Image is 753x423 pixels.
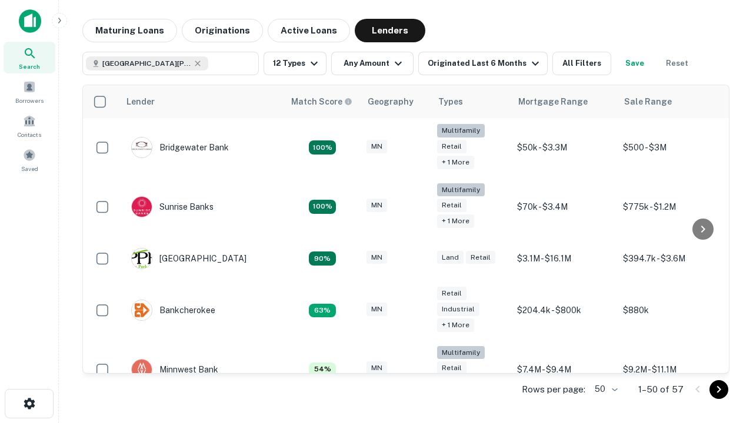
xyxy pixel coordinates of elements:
[437,214,474,228] div: + 1 more
[616,52,654,75] button: Save your search to get updates of matches that match your search criteria.
[437,140,467,153] div: Retail
[518,95,588,109] div: Mortgage Range
[511,340,617,399] td: $7.4M - $9.4M
[617,118,723,177] td: $500 - $3M
[82,19,177,42] button: Maturing Loans
[694,291,753,348] iframe: Chat Widget
[4,42,55,73] a: Search
[368,95,414,109] div: Geography
[331,52,414,75] button: Any Amount
[437,303,479,316] div: Industrial
[638,382,684,397] p: 1–50 of 57
[511,281,617,340] td: $204.4k - $800k
[19,9,41,33] img: capitalize-icon.png
[437,199,467,212] div: Retail
[131,248,246,269] div: [GEOGRAPHIC_DATA]
[131,137,229,158] div: Bridgewater Bank
[309,362,336,377] div: Matching Properties: 6, hasApolloMatch: undefined
[617,85,723,118] th: Sale Range
[437,183,485,197] div: Multifamily
[617,177,723,237] td: $775k - $1.2M
[355,19,425,42] button: Lenders
[437,124,485,137] div: Multifamily
[132,360,152,380] img: picture
[522,382,585,397] p: Rows per page:
[366,251,387,264] div: MN
[437,346,485,360] div: Multifamily
[268,19,350,42] button: Active Loans
[437,361,467,375] div: Retail
[437,156,474,169] div: + 1 more
[15,96,44,105] span: Borrowers
[126,95,155,109] div: Lender
[366,303,387,316] div: MN
[366,199,387,212] div: MN
[309,304,336,318] div: Matching Properties: 7, hasApolloMatch: undefined
[511,236,617,281] td: $3.1M - $16.1M
[437,287,467,300] div: Retail
[552,52,611,75] button: All Filters
[132,249,152,268] img: picture
[132,197,152,217] img: picture
[431,85,511,118] th: Types
[709,380,728,399] button: Go to next page
[428,56,542,70] div: Originated Last 6 Months
[617,281,723,340] td: $880k
[102,58,191,69] span: [GEOGRAPHIC_DATA][PERSON_NAME], [GEOGRAPHIC_DATA], [GEOGRAPHIC_DATA]
[309,251,336,266] div: Matching Properties: 10, hasApolloMatch: undefined
[264,52,326,75] button: 12 Types
[4,110,55,142] a: Contacts
[291,95,352,108] div: Capitalize uses an advanced AI algorithm to match your search with the best lender. The match sco...
[19,62,40,71] span: Search
[131,196,214,217] div: Sunrise Banks
[4,144,55,176] a: Saved
[437,251,464,264] div: Land
[119,85,284,118] th: Lender
[466,251,495,264] div: Retail
[182,19,263,42] button: Originations
[511,177,617,237] td: $70k - $3.4M
[511,85,617,118] th: Mortgage Range
[291,95,350,108] h6: Match Score
[438,95,463,109] div: Types
[418,52,548,75] button: Originated Last 6 Months
[4,76,55,108] a: Borrowers
[590,381,619,398] div: 50
[132,137,152,157] img: picture
[617,236,723,281] td: $394.7k - $3.6M
[366,140,387,153] div: MN
[511,118,617,177] td: $50k - $3.3M
[284,85,361,118] th: Capitalize uses an advanced AI algorithm to match your search with the best lender. The match sco...
[658,52,696,75] button: Reset
[361,85,431,118] th: Geography
[18,130,41,139] span: Contacts
[366,361,387,375] div: MN
[437,318,474,332] div: + 1 more
[131,359,218,380] div: Minnwest Bank
[131,300,215,321] div: Bankcherokee
[624,95,672,109] div: Sale Range
[617,340,723,399] td: $9.2M - $11.1M
[309,140,336,155] div: Matching Properties: 20, hasApolloMatch: undefined
[132,300,152,320] img: picture
[309,200,336,214] div: Matching Properties: 14, hasApolloMatch: undefined
[21,164,38,173] span: Saved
